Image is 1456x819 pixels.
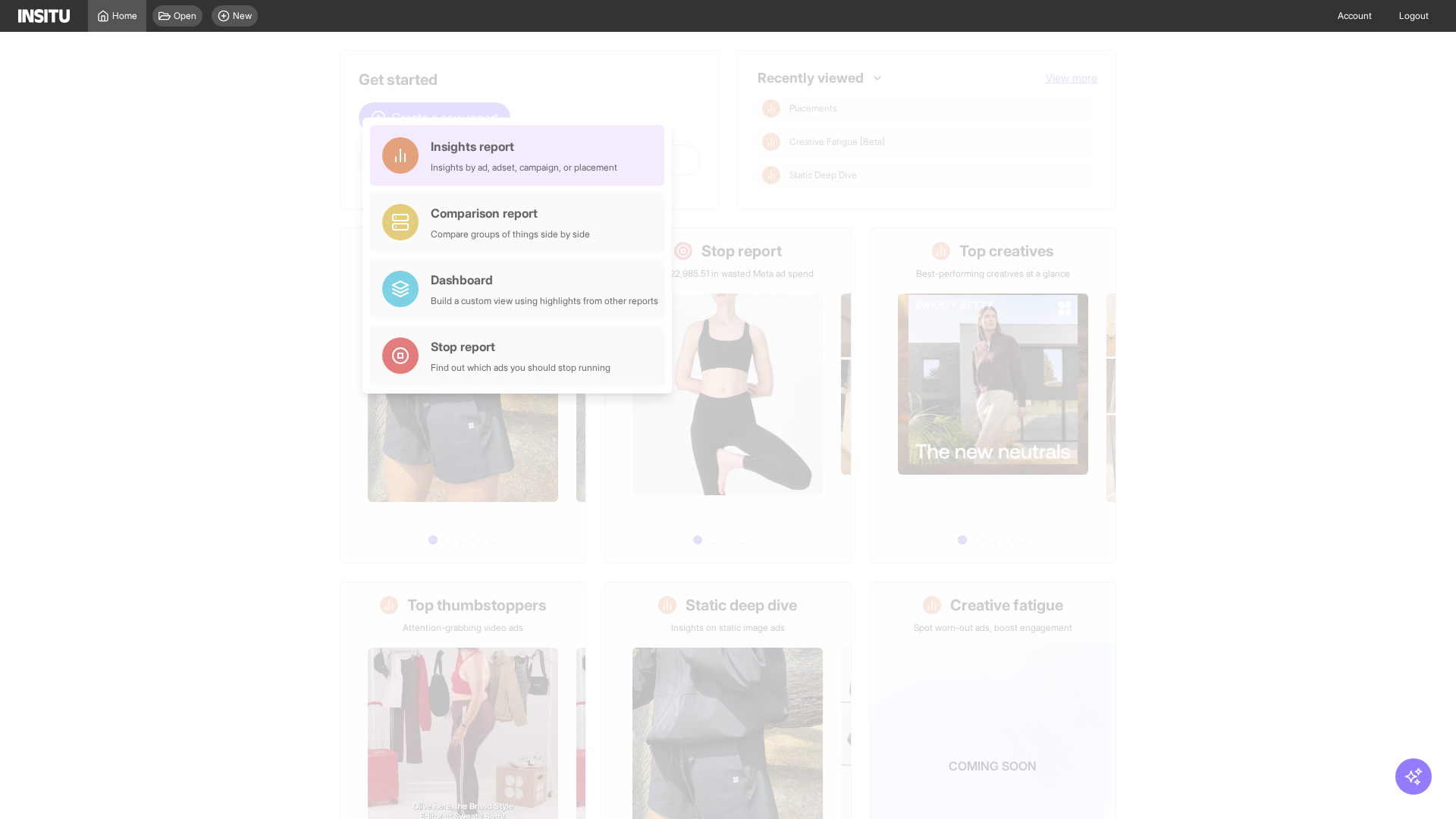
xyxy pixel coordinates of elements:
span: New [233,10,252,22]
div: Comparison report [431,204,590,222]
div: Insights by ad, adset, campaign, or placement [431,162,617,174]
span: Open [174,10,196,22]
div: Insights report [431,137,617,155]
div: Stop report [431,337,610,356]
span: Home [112,10,137,22]
div: Compare groups of things side by side [431,228,590,240]
div: Dashboard [431,271,658,289]
img: Logo [18,9,70,23]
div: Build a custom view using highlights from other reports [431,295,658,307]
div: Find out which ads you should stop running [431,362,610,374]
